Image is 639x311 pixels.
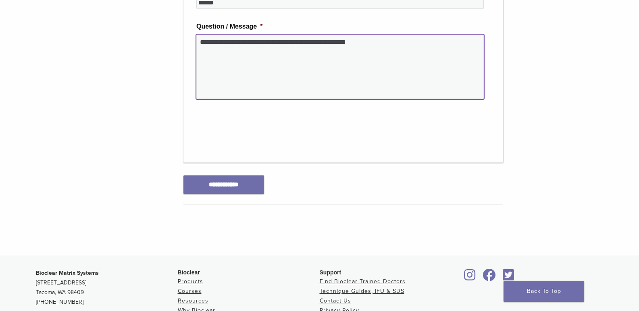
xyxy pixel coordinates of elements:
iframe: reCAPTCHA [196,112,319,143]
a: Bioclear [462,274,479,282]
a: Products [178,278,203,285]
span: Support [320,269,341,276]
p: [STREET_ADDRESS] Tacoma, WA 98409 [PHONE_NUMBER] [36,268,178,307]
a: Courses [178,288,202,295]
span: Bioclear [178,269,200,276]
a: Resources [178,297,208,304]
a: Technique Guides, IFU & SDS [320,288,404,295]
strong: Bioclear Matrix Systems [36,270,99,276]
label: Question / Message [196,23,263,31]
a: Back To Top [504,281,584,302]
a: Bioclear [480,274,499,282]
a: Contact Us [320,297,351,304]
a: Find Bioclear Trained Doctors [320,278,406,285]
a: Bioclear [500,274,517,282]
